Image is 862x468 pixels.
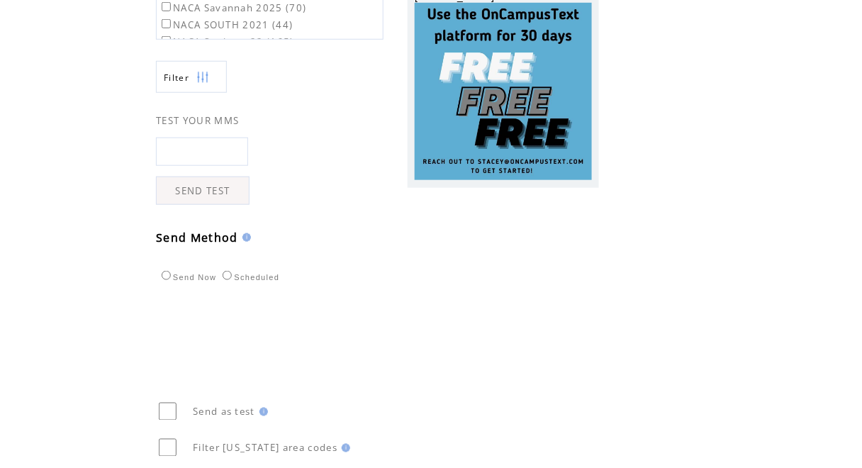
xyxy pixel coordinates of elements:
[158,273,216,282] label: Send Now
[159,18,293,31] label: NACA SOUTH 2021 (44)
[159,1,307,14] label: NACA Savannah 2025 (70)
[223,271,232,280] input: Scheduled
[162,36,171,45] input: NACA Spokane 22 (165)
[196,62,209,94] img: filters.png
[162,19,171,28] input: NACA SOUTH 2021 (44)
[162,2,171,11] input: NACA Savannah 2025 (70)
[193,406,255,418] span: Send as test
[156,61,227,93] a: Filter
[156,177,250,205] a: SEND TEST
[162,271,171,280] input: Send Now
[159,35,294,48] label: NACA Spokane 22 (165)
[164,72,189,84] span: Show filters
[219,273,279,282] label: Scheduled
[156,230,238,245] span: Send Method
[193,442,337,455] span: Filter [US_STATE] area codes
[337,444,350,452] img: help.gif
[156,114,239,127] span: TEST YOUR MMS
[255,408,268,416] img: help.gif
[238,233,251,242] img: help.gif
